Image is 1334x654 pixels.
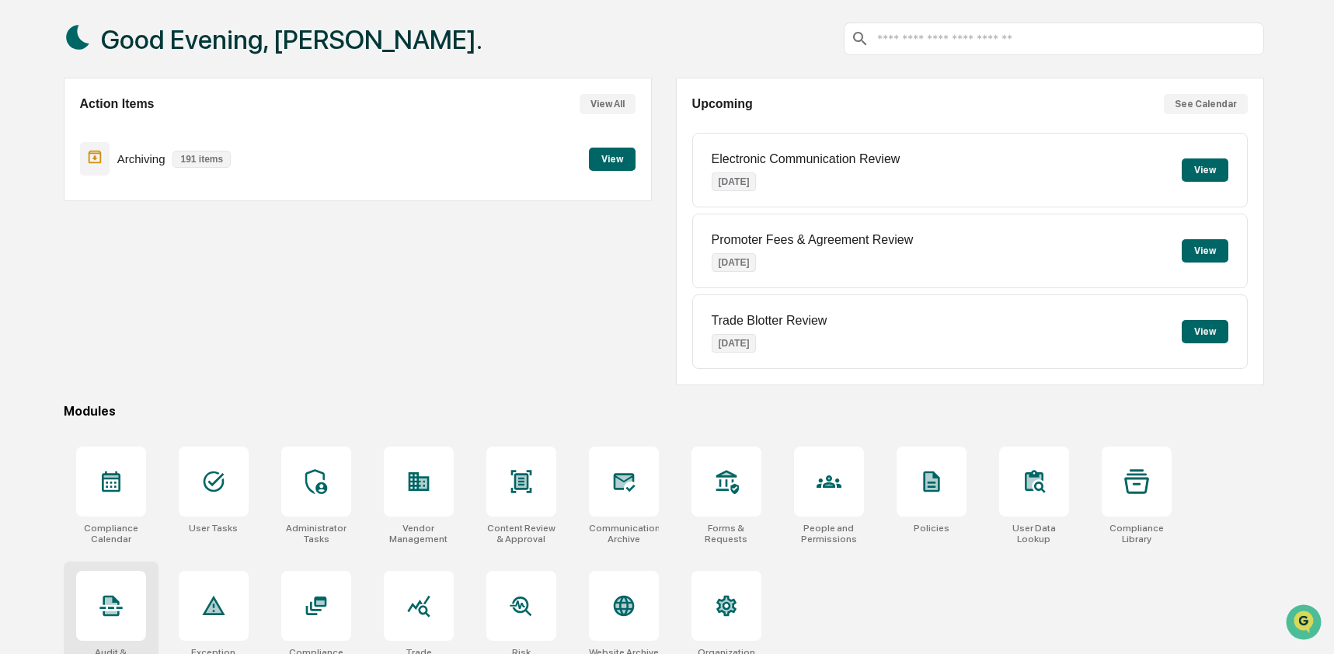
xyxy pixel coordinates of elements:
[712,172,757,191] p: [DATE]
[64,404,1264,419] div: Modules
[1182,158,1228,182] button: View
[999,523,1069,544] div: User Data Lookup
[794,523,864,544] div: People and Permissions
[31,196,100,211] span: Preclearance
[172,151,231,168] p: 191 items
[80,97,155,111] h2: Action Items
[113,197,125,210] div: 🗄️
[691,523,761,544] div: Forms & Requests
[692,97,753,111] h2: Upcoming
[106,190,199,217] a: 🗄️Attestations
[580,94,636,114] button: View All
[712,233,914,247] p: Promoter Fees & Agreement Review
[1182,239,1228,263] button: View
[9,190,106,217] a: 🖐️Preclearance
[53,134,197,147] div: We're available if you need us!
[16,33,283,57] p: How can we help?
[712,253,757,272] p: [DATE]
[9,219,104,247] a: 🔎Data Lookup
[189,523,238,534] div: User Tasks
[117,152,165,165] p: Archiving
[31,225,98,241] span: Data Lookup
[1164,94,1248,114] button: See Calendar
[712,334,757,353] p: [DATE]
[155,263,188,275] span: Pylon
[76,523,146,544] div: Compliance Calendar
[1102,523,1172,544] div: Compliance Library
[589,523,659,544] div: Communications Archive
[589,148,636,171] button: View
[712,314,827,328] p: Trade Blotter Review
[110,263,188,275] a: Powered byPylon
[101,24,482,55] h1: Good Evening, [PERSON_NAME].
[53,119,255,134] div: Start new chat
[16,227,28,239] div: 🔎
[264,123,283,142] button: Start new chat
[1182,320,1228,343] button: View
[589,151,636,165] a: View
[128,196,193,211] span: Attestations
[16,197,28,210] div: 🖐️
[1284,603,1326,645] iframe: Open customer support
[486,523,556,544] div: Content Review & Approval
[384,523,454,544] div: Vendor Management
[16,119,44,147] img: 1746055101610-c473b297-6a78-478c-a979-82029cc54cd1
[914,523,949,534] div: Policies
[281,523,351,544] div: Administrator Tasks
[712,152,900,166] p: Electronic Communication Review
